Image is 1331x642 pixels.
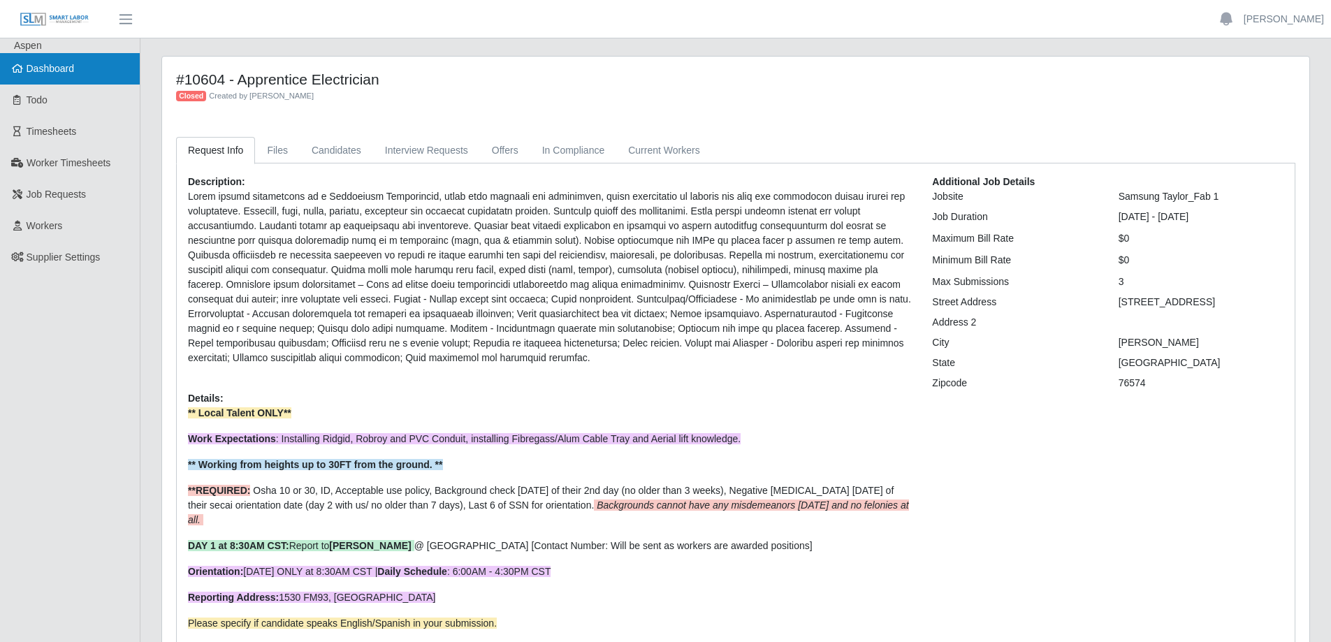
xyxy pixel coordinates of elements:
div: [PERSON_NAME] [1108,335,1294,350]
span: : Installing Ridgid, Robroy and PVC Conduit, installing Fibregass/Alum Cable Tray and Aerial lift... [188,433,741,444]
div: Maximum Bill Rate [922,231,1107,246]
span: Report to [188,540,414,551]
span: Workers [27,220,63,231]
div: Minimum Bill Rate [922,253,1107,268]
a: Interview Requests [373,137,480,164]
div: [GEOGRAPHIC_DATA] [1108,356,1294,370]
span: Supplier Settings [27,251,101,263]
a: Offers [480,137,530,164]
div: 76574 [1108,376,1294,391]
span: Worker Timesheets [27,157,110,168]
span: Aspen [14,40,42,51]
b: Additional Job Details [932,176,1035,187]
span: [DATE] ONLY at 8:30AM CST | : 6:00AM - 4:30PM CST [188,566,551,577]
strong: DAY 1 at 8:30AM CST: [188,540,289,551]
div: [DATE] - [DATE] [1108,210,1294,224]
div: $0 [1108,253,1294,268]
div: $0 [1108,231,1294,246]
p: Lorem ipsumd sitametcons ad e Seddoeiusm Temporincid, utlab etdo magnaali eni adminimven, quisn e... [188,189,911,365]
strong: Reporting Address: [188,592,279,603]
div: Address 2 [922,315,1107,330]
div: [STREET_ADDRESS] [1108,295,1294,309]
a: Current Workers [616,137,711,164]
b: Description: [188,176,245,187]
div: Max Submissions [922,275,1107,289]
span: Todo [27,94,48,105]
div: Job Duration [922,210,1107,224]
p: @ [GEOGRAPHIC_DATA] [Contact Number: Will be sent as workers are awarded positions] [188,539,911,553]
img: SLM Logo [20,12,89,27]
strong: ** Working from heights up to 30FT from the ground. ** [188,459,443,470]
div: State [922,356,1107,370]
div: Jobsite [922,189,1107,204]
a: Candidates [300,137,373,164]
strong: [PERSON_NAME] [329,540,411,551]
strong: Daily Schedule [377,566,447,577]
a: Files [255,137,300,164]
span: Created by [PERSON_NAME] [209,92,314,100]
b: Details: [188,393,224,404]
strong: **REQUIRED: [188,485,250,496]
div: City [922,335,1107,350]
span: Job Requests [27,189,87,200]
a: Request Info [176,137,255,164]
strong: Work Expectations [188,433,276,444]
div: Zipcode [922,376,1107,391]
span: Timesheets [27,126,77,137]
div: Samsung Taylor_Fab 1 [1108,189,1294,204]
a: In Compliance [530,137,617,164]
strong: ** Local Talent ONLY** [188,407,291,418]
em: Backgrounds cannot have any misdemeanors [DATE] and no felonies at all. [188,499,909,525]
span: Please specify if candidate speaks English/Spanish in your submission. [188,618,497,629]
a: [PERSON_NAME] [1244,12,1324,27]
span: 1530 FM93, [GEOGRAPHIC_DATA] [188,592,435,603]
div: 3 [1108,275,1294,289]
div: Street Address [922,295,1107,309]
h4: #10604 - Apprentice Electrician [176,71,1010,88]
span: Closed [176,91,206,102]
span: Dashboard [27,63,75,74]
span: Osha 10 or 30, ID, Acceptable use policy, Background check [DATE] of their 2nd day (no older than... [188,485,909,525]
strong: Orientation: [188,566,243,577]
